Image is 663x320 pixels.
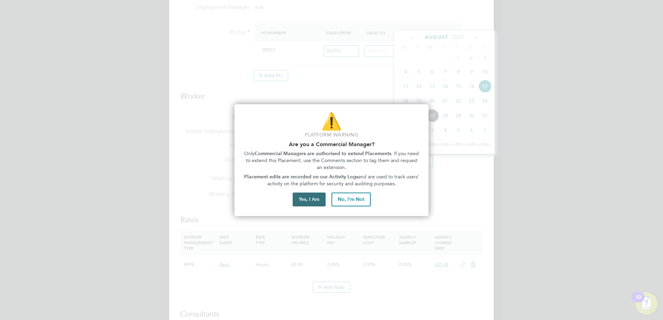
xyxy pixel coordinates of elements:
[255,151,391,157] strong: Commercial Managers are authorised to extend Placements
[234,104,429,216] div: Are you part of the Commercial Team?
[243,110,420,133] p: ⚠️
[244,151,255,157] span: Only
[267,174,421,187] span: and are used to track users' activity on the platform for security and auditing purposes.
[331,193,371,206] button: No, I'm Not
[244,174,358,180] strong: Placement edits are recorded on our Activity Logs
[246,151,421,170] span: . If you need to extend this Placement, use the Comments section to tag them and request an exten...
[243,132,420,139] p: Platform Warning
[243,141,420,148] h2: Are you a Commercial Manager?
[293,193,326,206] button: Yes, I Am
